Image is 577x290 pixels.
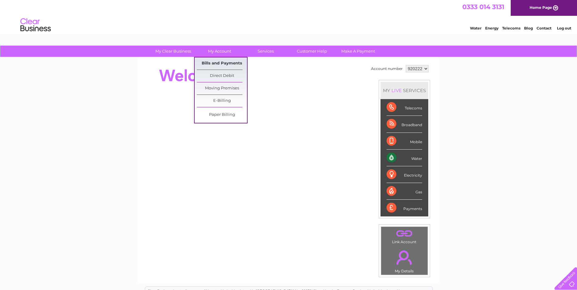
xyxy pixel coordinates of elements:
[502,26,520,30] a: Telecoms
[370,64,404,74] td: Account number
[383,247,426,268] a: .
[197,82,247,95] a: Moving Premises
[197,57,247,70] a: Bills and Payments
[333,46,383,57] a: Make A Payment
[470,26,481,30] a: Water
[557,26,571,30] a: Log out
[381,226,428,246] td: Link Account
[197,109,247,121] a: Paper Billing
[462,3,504,11] a: 0333 014 3131
[241,46,291,57] a: Services
[387,166,422,183] div: Electricity
[387,99,422,116] div: Telecoms
[524,26,533,30] a: Blog
[145,3,433,29] div: Clear Business is a trading name of Verastar Limited (registered in [GEOGRAPHIC_DATA] No. 3667643...
[381,82,428,99] div: MY SERVICES
[383,228,426,239] a: .
[387,150,422,166] div: Water
[287,46,337,57] a: Customer Help
[387,116,422,133] div: Broadband
[148,46,198,57] a: My Clear Business
[20,16,51,34] img: logo.png
[387,183,422,200] div: Gas
[390,88,403,93] div: LIVE
[387,133,422,150] div: Mobile
[537,26,551,30] a: Contact
[197,70,247,82] a: Direct Debit
[197,95,247,107] a: E-Billing
[387,200,422,216] div: Payments
[194,46,245,57] a: My Account
[485,26,499,30] a: Energy
[381,245,428,275] td: My Details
